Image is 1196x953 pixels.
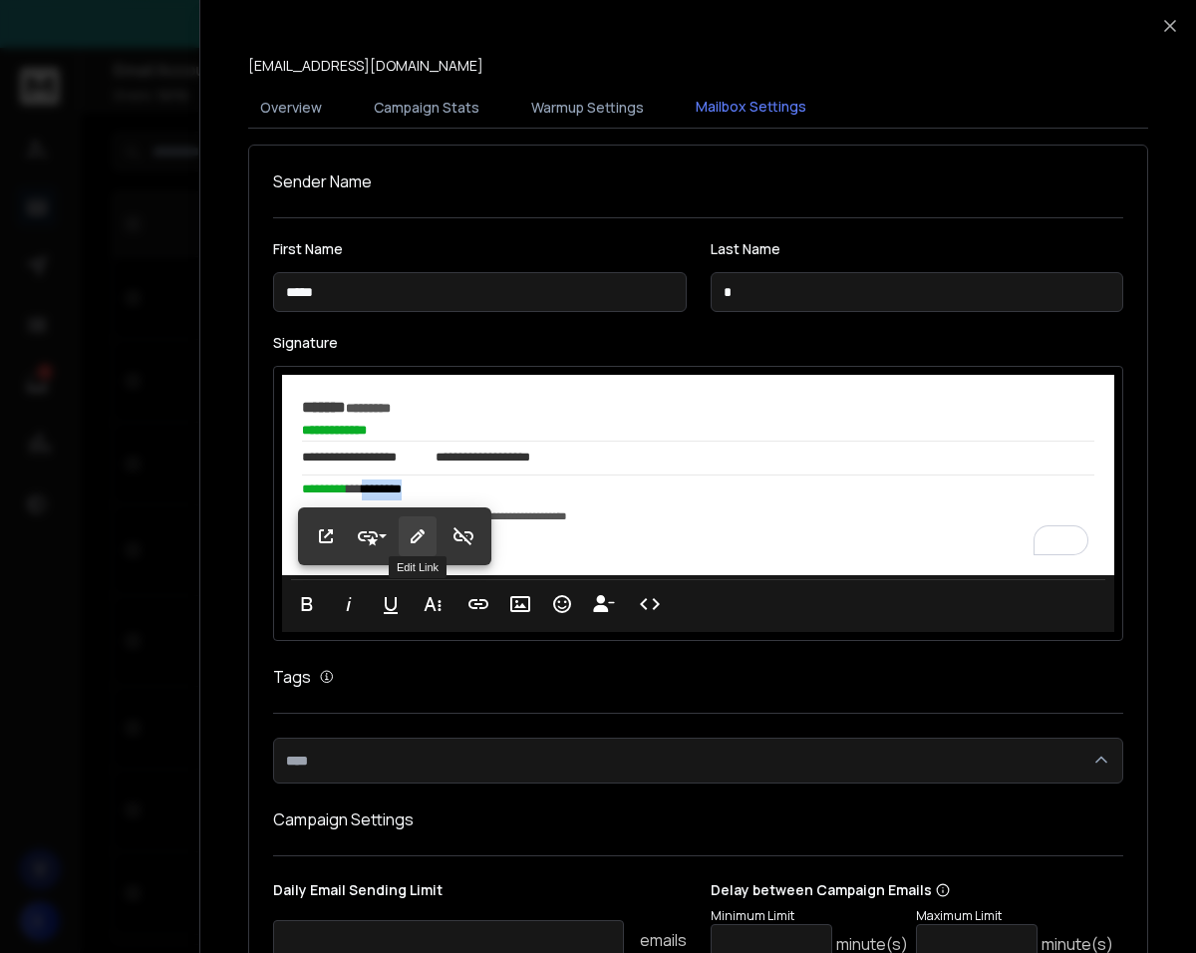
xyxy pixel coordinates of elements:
[543,584,581,624] button: Emoticons
[288,584,326,624] button: Bold (⌘B)
[273,336,1123,350] label: Signature
[389,556,447,578] div: Edit Link
[307,516,345,556] button: Open Link
[273,807,1123,831] h1: Campaign Settings
[711,242,1124,256] label: Last Name
[372,584,410,624] button: Underline (⌘U)
[273,169,1123,193] h1: Sender Name
[585,584,623,624] button: Insert Unsubscribe Link
[519,86,656,130] button: Warmup Settings
[916,908,1113,924] p: Maximum Limit
[711,908,908,924] p: Minimum Limit
[248,86,334,130] button: Overview
[248,56,483,76] p: [EMAIL_ADDRESS][DOMAIN_NAME]
[362,86,491,130] button: Campaign Stats
[330,584,368,624] button: Italic (⌘I)
[711,880,1113,900] p: Delay between Campaign Emails
[414,584,451,624] button: More Text
[353,516,391,556] button: Style
[273,880,687,908] p: Daily Email Sending Limit
[273,665,311,689] h1: Tags
[273,242,687,256] label: First Name
[684,85,818,131] button: Mailbox Settings
[282,375,1114,575] div: To enrich screen reader interactions, please activate Accessibility in Grammarly extension settings
[640,928,687,952] p: emails
[459,584,497,624] button: Insert Link (⌘K)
